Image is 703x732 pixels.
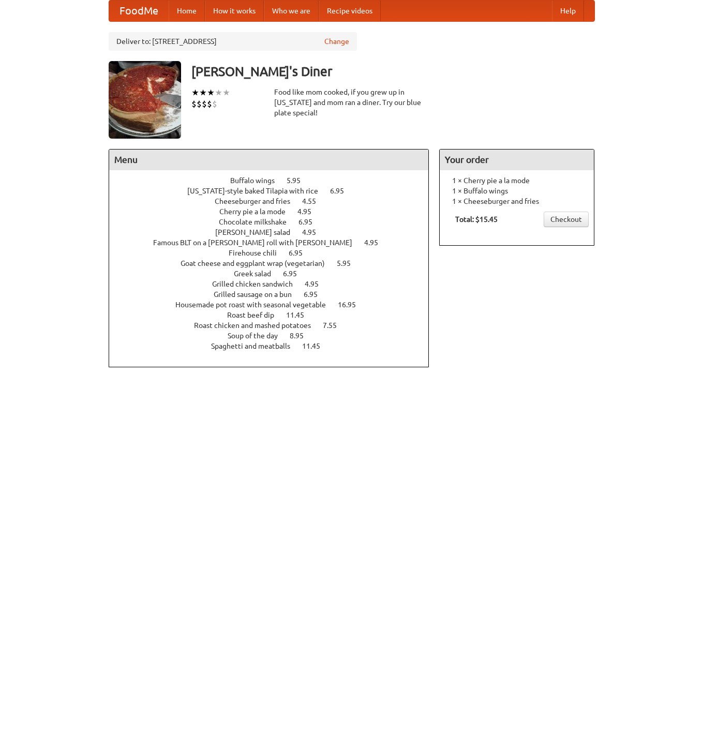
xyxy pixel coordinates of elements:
span: 6.95 [330,187,354,195]
li: ★ [191,87,199,98]
a: Roast beef dip 11.45 [227,311,323,319]
a: Firehouse chili 6.95 [229,249,322,257]
span: Spaghetti and meatballs [211,342,301,350]
a: Buffalo wings 5.95 [230,176,320,185]
a: Greek salad 6.95 [234,270,316,278]
span: 4.95 [305,280,329,288]
span: 4.55 [302,197,326,205]
span: [US_STATE]-style baked Tilapia with rice [187,187,328,195]
span: [PERSON_NAME] salad [215,228,301,236]
a: How it works [205,1,264,21]
span: Famous BLT on a [PERSON_NAME] roll with [PERSON_NAME] [153,238,363,247]
li: $ [207,98,212,110]
a: Home [169,1,205,21]
span: Chocolate milkshake [219,218,297,226]
b: Total: $15.45 [455,215,498,223]
a: Change [324,36,349,47]
span: Firehouse chili [229,249,287,257]
div: Deliver to: [STREET_ADDRESS] [109,32,357,51]
span: Cheeseburger and fries [215,197,301,205]
span: Greek salad [234,270,281,278]
span: 5.95 [337,259,361,267]
li: 1 × Cherry pie a la mode [445,175,589,186]
img: angular.jpg [109,61,181,139]
li: $ [202,98,207,110]
a: [US_STATE]-style baked Tilapia with rice 6.95 [187,187,363,195]
a: Roast chicken and mashed potatoes 7.55 [194,321,356,330]
a: Famous BLT on a [PERSON_NAME] roll with [PERSON_NAME] 4.95 [153,238,397,247]
h4: Your order [440,150,594,170]
a: Help [552,1,584,21]
span: Grilled chicken sandwich [212,280,303,288]
li: ★ [215,87,222,98]
a: Cheeseburger and fries 4.55 [215,197,335,205]
span: 16.95 [338,301,366,309]
a: Soup of the day 8.95 [228,332,323,340]
div: Food like mom cooked, if you grew up in [US_STATE] and mom ran a diner. Try our blue plate special! [274,87,429,118]
span: 5.95 [287,176,311,185]
a: Spaghetti and meatballs 11.45 [211,342,339,350]
span: 6.95 [304,290,328,298]
li: ★ [207,87,215,98]
li: $ [212,98,217,110]
span: Grilled sausage on a bun [214,290,302,298]
a: Who we are [264,1,319,21]
span: Soup of the day [228,332,288,340]
span: 11.45 [302,342,331,350]
a: [PERSON_NAME] salad 4.95 [215,228,335,236]
span: 4.95 [364,238,388,247]
li: $ [197,98,202,110]
h3: [PERSON_NAME]'s Diner [191,61,595,82]
a: Recipe videos [319,1,381,21]
a: Cherry pie a la mode 4.95 [219,207,331,216]
span: 4.95 [297,207,322,216]
li: 1 × Buffalo wings [445,186,589,196]
a: Chocolate milkshake 6.95 [219,218,332,226]
a: Checkout [544,212,589,227]
span: Cherry pie a la mode [219,207,296,216]
li: 1 × Cheeseburger and fries [445,196,589,206]
span: Goat cheese and eggplant wrap (vegetarian) [181,259,335,267]
a: FoodMe [109,1,169,21]
h4: Menu [109,150,429,170]
span: 4.95 [302,228,326,236]
a: Housemade pot roast with seasonal vegetable 16.95 [175,301,375,309]
a: Grilled chicken sandwich 4.95 [212,280,338,288]
a: Grilled sausage on a bun 6.95 [214,290,337,298]
li: $ [191,98,197,110]
li: ★ [222,87,230,98]
span: 6.95 [283,270,307,278]
span: Roast chicken and mashed potatoes [194,321,321,330]
a: Goat cheese and eggplant wrap (vegetarian) 5.95 [181,259,370,267]
span: 6.95 [289,249,313,257]
span: 8.95 [290,332,314,340]
span: 6.95 [298,218,323,226]
span: Roast beef dip [227,311,285,319]
span: Buffalo wings [230,176,285,185]
span: 11.45 [286,311,315,319]
li: ★ [199,87,207,98]
span: Housemade pot roast with seasonal vegetable [175,301,336,309]
span: 7.55 [323,321,347,330]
